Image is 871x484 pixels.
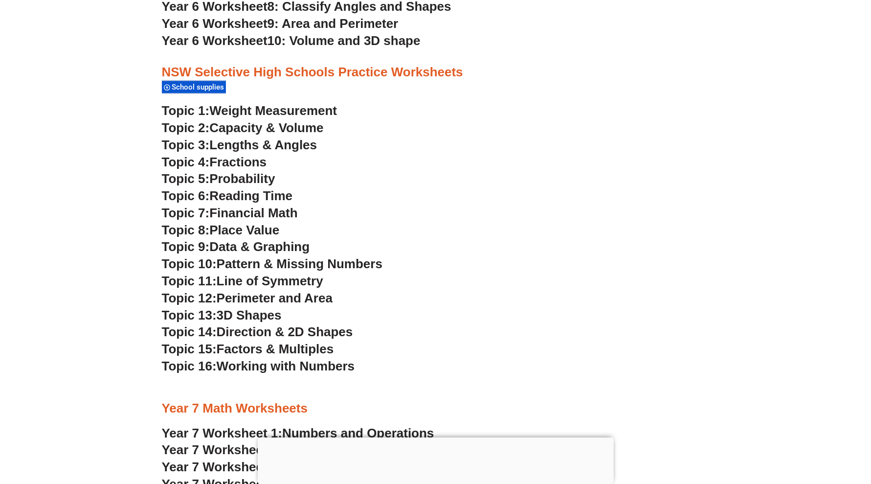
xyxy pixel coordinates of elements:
[162,33,268,48] span: Year 6 Worksheet
[162,33,421,48] a: Year 6 Worksheet10: Volume and 3D shape
[209,171,275,186] span: Probability
[217,256,382,271] span: Pattern & Missing Numbers
[162,103,337,118] a: Topic 1:Weight Measurement
[162,324,353,339] a: Topic 14:Direction & 2D Shapes
[162,359,217,373] span: Topic 16:
[162,291,333,305] a: Topic 12:Perimeter and Area
[162,460,358,474] a: Year 7 Worksheet 3:Percentages
[162,206,210,220] span: Topic 7:
[162,188,293,203] a: Topic 6:Reading Time
[162,120,324,135] a: Topic 2:Capacity & Volume
[217,324,353,339] span: Direction & 2D Shapes
[162,460,283,474] span: Year 7 Worksheet 3:
[162,274,323,288] a: Topic 11:Line of Symmetry
[162,171,275,186] a: Topic 5:Probability
[268,16,399,31] span: 9: Area and Perimeter
[162,342,334,356] a: Topic 15:Factors & Multiples
[162,103,210,118] span: Topic 1:
[162,120,210,135] span: Topic 2:
[162,16,268,31] span: Year 6 Worksheet
[162,442,283,457] span: Year 7 Worksheet 2:
[282,426,434,440] span: Numbers and Operations
[162,426,434,440] a: Year 7 Worksheet 1:Numbers and Operations
[162,239,310,254] a: Topic 9:Data & Graphing
[162,223,210,237] span: Topic 8:
[217,308,282,323] span: 3D Shapes
[162,138,210,152] span: Topic 3:
[162,400,710,417] h3: Year 7 Math Worksheets
[162,138,317,152] a: Topic 3:Lengths & Angles
[217,342,334,356] span: Factors & Multiples
[162,239,210,254] span: Topic 9:
[217,359,355,373] span: Working with Numbers
[209,155,267,169] span: Fractions
[162,256,217,271] span: Topic 10:
[162,188,210,203] span: Topic 6:
[822,437,871,484] iframe: Chat Widget
[209,103,337,118] span: Weight Measurement
[162,223,280,237] a: Topic 8:Place Value
[162,64,710,81] h3: NSW Selective High Schools Practice Worksheets
[162,206,298,220] a: Topic 7:Financial Math
[162,324,217,339] span: Topic 14:
[162,308,282,323] a: Topic 13:3D Shapes
[162,256,382,271] a: Topic 10:Pattern & Missing Numbers
[162,308,217,323] span: Topic 13:
[162,155,267,169] a: Topic 4:Fractions
[162,16,399,31] a: Year 6 Worksheet9: Area and Perimeter
[162,442,339,457] a: Year 7 Worksheet 2:Fractions
[217,274,323,288] span: Line of Symmetry
[162,359,355,373] a: Topic 16:Working with Numbers
[172,83,227,92] span: School supplies
[268,33,421,48] span: 10: Volume and 3D shape
[209,239,310,254] span: Data & Graphing
[162,171,210,186] span: Topic 5:
[209,223,279,237] span: Place Value
[209,138,317,152] span: Lengths & Angles
[162,291,217,305] span: Topic 12:
[162,155,210,169] span: Topic 4:
[258,438,614,482] iframe: Advertisement
[209,206,297,220] span: Financial Math
[162,80,226,93] div: School supplies
[162,426,283,440] span: Year 7 Worksheet 1:
[162,342,217,356] span: Topic 15:
[209,120,323,135] span: Capacity & Volume
[209,188,292,203] span: Reading Time
[162,274,217,288] span: Topic 11:
[217,291,333,305] span: Perimeter and Area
